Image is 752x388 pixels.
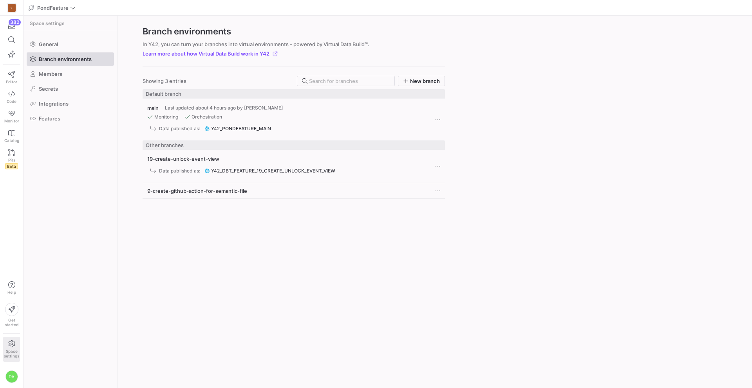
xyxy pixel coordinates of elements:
a: General [27,38,114,51]
span: Members [39,71,62,77]
span: Beta [5,163,18,169]
span: Help [7,290,16,295]
div: Press SPACE to select this row. [143,89,445,99]
span: 9-create-github-action-for-semantic-file [147,188,247,194]
span: Orchestration [192,114,222,120]
a: Editor [3,68,20,87]
div: Press SPACE to select this row. [143,183,445,199]
span: General [39,41,58,47]
span: Catalog [4,138,19,143]
span: Get started [5,318,18,327]
div: In Y42, you can turn your branches into virtual environments - powered by Virtual Data Build™. [143,41,445,47]
span: PRs [8,158,15,162]
a: Catalog [3,126,20,146]
span: Monitor [4,119,19,123]
span: Data published as: [159,168,200,174]
a: PRsBeta [3,146,20,172]
span: Monitoring [154,114,178,120]
span: Secrets [39,86,58,92]
span: main [147,105,159,111]
button: 382 [3,19,20,33]
span: Editor [6,79,17,84]
a: Spacesettings [3,337,20,362]
a: Members [27,67,114,81]
a: Monitor [3,107,20,126]
div: DA [5,370,18,383]
input: Search for branches [309,78,390,84]
a: C [3,1,20,14]
span: New branch [410,78,440,84]
span: 19-create-unlock-event-view [147,156,219,162]
span: Branch environments [39,56,92,62]
div: Default branch [143,89,445,99]
span: Data published as: [159,126,200,131]
h2: Branch environments [143,25,445,38]
div: C [8,4,16,12]
a: Integrations [27,97,114,110]
a: Features [27,112,114,125]
div: Press SPACE to select this row. [143,140,445,150]
span: Learn more about how Virtual Data Build work in Y42 [143,50,273,57]
span: Features [39,115,60,122]
span: Space settings [30,21,65,26]
button: Getstarted [3,300,20,330]
button: DA [3,368,20,385]
div: Other branches [143,140,445,150]
div: Press SPACE to select this row. [143,99,445,140]
a: Code [3,87,20,107]
span: Integrations [39,101,69,107]
a: Learn more about how Virtual Data Build work in Y42 [143,50,445,57]
a: Secrets [27,82,114,95]
button: New branch [398,76,445,86]
div: 382 [9,19,21,25]
button: Help [3,278,20,298]
button: PondFeature [27,3,78,13]
span: Space settings [4,349,19,358]
span: PondFeature [37,5,69,11]
div: Press SPACE to select this row. [143,150,445,183]
span: Code [7,99,16,104]
div: Showing 3 entries [143,78,186,84]
span: Last updated about 4 hours ago by [PERSON_NAME] [165,105,283,111]
a: Branch environments [27,52,114,66]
